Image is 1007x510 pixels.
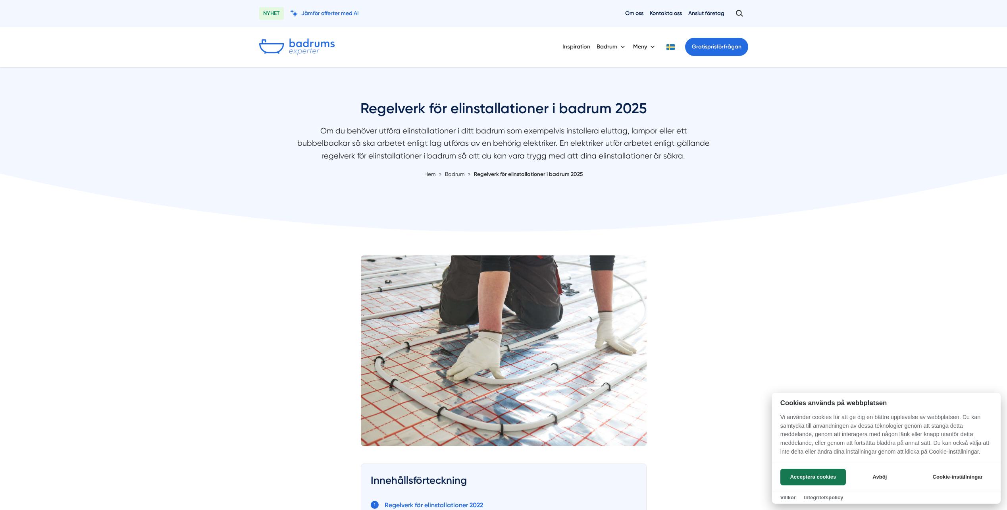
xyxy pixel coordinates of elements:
button: Cookie-inställningar [923,469,992,485]
button: Avböj [848,469,911,485]
a: Villkor [780,495,796,500]
h2: Cookies används på webbplatsen [772,399,1001,407]
a: Integritetspolicy [804,495,843,500]
button: Acceptera cookies [780,469,846,485]
p: Vi använder cookies för att ge dig en bättre upplevelse av webbplatsen. Du kan samtycka till anvä... [772,413,1001,462]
